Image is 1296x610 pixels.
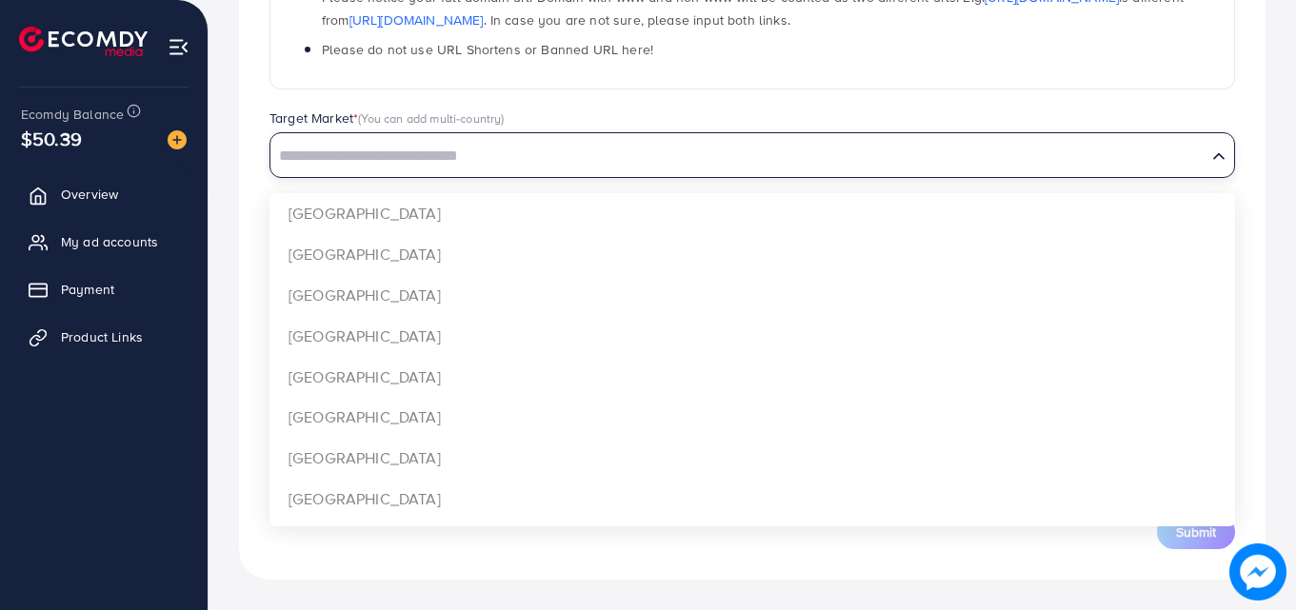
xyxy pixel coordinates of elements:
h2: You can upload a video [631,266,874,293]
a: Product Links [14,318,193,356]
button: Upload video [684,343,821,377]
img: logo [19,27,148,56]
span: Ecomdy Balance [21,105,124,124]
label: Upload video [269,199,356,218]
p: *Note: If you use unverified product links, the Ecomdy system will notify the support team to rev... [269,446,1235,492]
img: menu [168,36,189,58]
span: My ad accounts [61,232,158,251]
span: (You can add multi-country) [358,109,504,127]
p: Click on the button or drag files here [631,305,874,327]
input: Search for option [272,142,1205,171]
a: My ad accounts [14,223,193,261]
a: Overview [14,175,193,213]
img: image [168,130,187,149]
span: $50.39 [21,125,82,152]
span: Overview [61,185,118,204]
img: image [1229,543,1286,600]
a: Payment [14,270,193,308]
span: Please do not use URL Shortens or Banned URL here! [322,40,653,59]
span: Product Links [61,327,143,346]
button: Submit [1157,515,1235,549]
div: Search for option [269,132,1235,178]
a: [URL][DOMAIN_NAME] [349,10,484,30]
span: Payment [61,280,114,299]
span: Submit [1176,522,1216,541]
label: Target Market [269,108,505,128]
span: Upload video [703,353,802,366]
